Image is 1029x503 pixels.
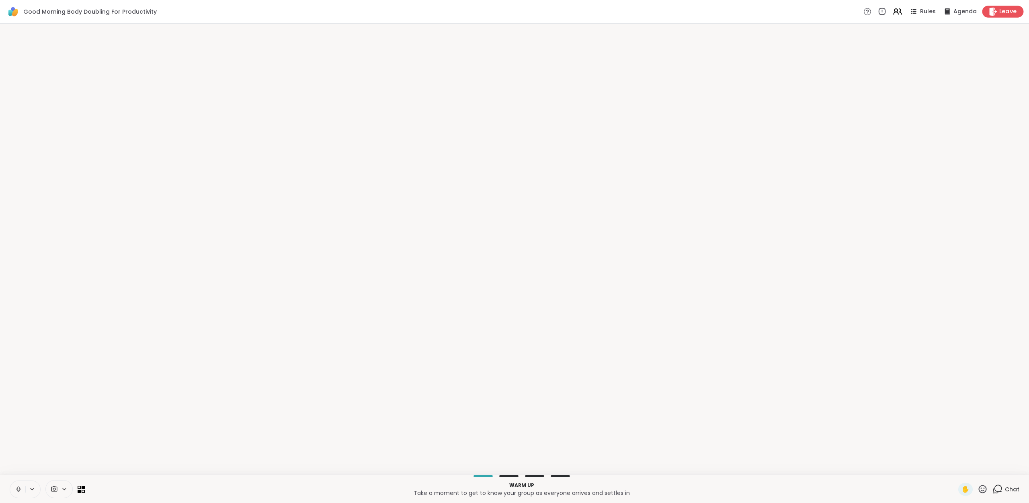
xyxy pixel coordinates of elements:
[920,8,936,16] span: Rules
[999,8,1017,16] span: Leave
[23,8,157,16] span: Good Morning Body Doubling For Productivity
[90,489,953,497] p: Take a moment to get to know your group as everyone arrives and settles in
[90,482,953,489] p: Warm up
[961,485,970,494] span: ✋
[6,5,20,18] img: ShareWell Logomark
[1005,485,1019,493] span: Chat
[953,8,977,16] span: Agenda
